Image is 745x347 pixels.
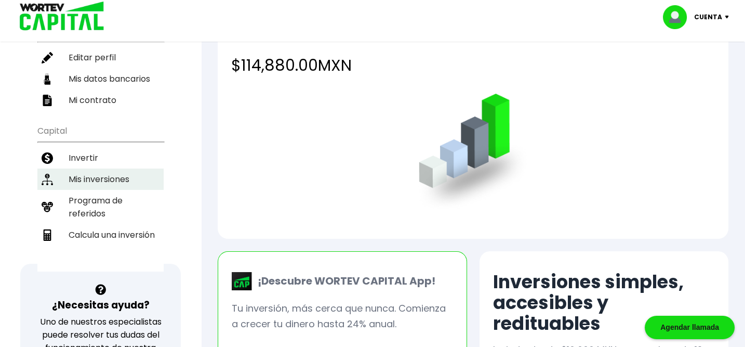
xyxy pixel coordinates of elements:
[37,190,164,224] a: Programa de referidos
[37,119,164,272] ul: Capital
[722,16,736,19] img: icon-down
[37,47,164,68] a: Editar perfil
[37,19,164,111] ul: Perfil
[37,224,164,246] a: Calcula una inversión
[645,316,735,339] div: Agendar llamada
[232,301,453,332] p: Tu inversión, más cerca que nunca. Comienza a crecer tu dinero hasta 24% anual.
[414,94,532,212] img: grafica.516fef24.png
[231,4,715,45] h2: Total de rendimientos recibidos en tu mes de consulta
[42,95,53,106] img: contrato-icon.f2db500c.svg
[37,68,164,89] a: Mis datos bancarios
[42,174,53,185] img: inversiones-icon.6695dc30.svg
[42,201,53,213] img: recomiendanos-icon.9b8e9327.svg
[42,229,53,241] img: calculadora-icon.17d418c4.svg
[42,52,53,63] img: editar-icon.952d3147.svg
[37,147,164,169] a: Invertir
[493,272,715,334] h2: Inversiones simples, accesibles y redituables
[252,273,435,289] p: ¡Descubre WORTEV CAPITAL App!
[52,298,150,313] h3: ¿Necesitas ayuda?
[231,54,715,77] h4: $114,880.00 MXN
[42,152,53,164] img: invertir-icon.b3b967d7.svg
[37,169,164,190] a: Mis inversiones
[694,9,722,25] p: Cuenta
[37,89,164,111] a: Mi contrato
[42,73,53,85] img: datos-icon.10cf9172.svg
[663,5,694,29] img: profile-image
[232,272,252,291] img: wortev-capital-app-icon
